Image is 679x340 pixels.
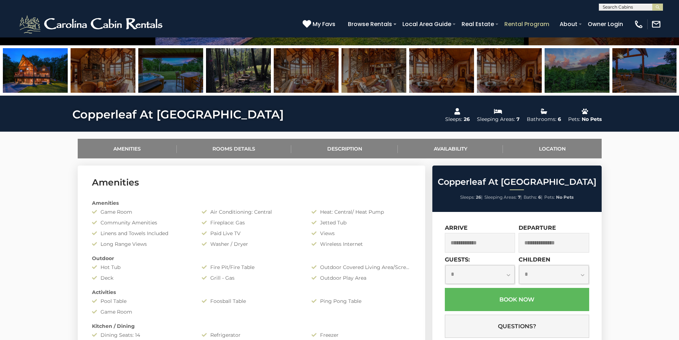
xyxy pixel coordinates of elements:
[291,139,398,158] a: Description
[87,255,416,262] div: Outdoor
[87,230,196,237] div: Linens and Towels Included
[556,18,581,30] a: About
[87,331,196,339] div: Dining Seats: 14
[612,48,677,93] img: 168963400
[445,315,589,338] button: Questions?
[306,264,416,271] div: Outdoor Covered Living Area/Screened Porch
[87,240,196,248] div: Long Range Views
[306,298,416,305] div: Ping Pong Table
[458,18,498,30] a: Real Estate
[87,264,196,271] div: Hot Tub
[303,20,337,29] a: My Favs
[87,308,196,315] div: Game Room
[538,194,541,200] strong: 6
[544,194,555,200] span: Pets:
[177,139,291,158] a: Rooms Details
[18,14,166,35] img: White-1-2.png
[460,194,475,200] span: Sleeps:
[398,139,503,158] a: Availability
[87,199,416,207] div: Amenities
[306,331,416,339] div: Freezer
[484,193,522,202] li: |
[87,208,196,215] div: Game Room
[306,274,416,281] div: Outdoor Play Area
[87,274,196,281] div: Deck
[476,194,481,200] strong: 26
[87,323,416,330] div: Kitchen / Dining
[524,193,542,202] li: |
[434,177,600,187] h2: Copperleaf At [GEOGRAPHIC_DATA]
[460,193,483,202] li: |
[409,48,474,93] img: 168963396
[519,256,550,263] label: Children
[196,264,306,271] div: Fire Pit/Fire Table
[196,274,306,281] div: Grill - Gas
[196,219,306,226] div: Fireplace: Gas
[87,289,416,296] div: Activities
[71,48,135,93] img: 168963782
[634,19,644,29] img: phone-regular-white.png
[651,19,661,29] img: mail-regular-white.png
[196,208,306,215] div: Air Conditioning: Central
[545,48,609,93] img: 168963398
[274,48,339,93] img: 168963394
[445,256,470,263] label: Guests:
[196,240,306,248] div: Washer / Dryer
[477,48,542,93] img: 168963397
[503,139,601,158] a: Location
[399,18,455,30] a: Local Area Guide
[306,219,416,226] div: Jetted Tub
[524,194,537,200] span: Baths:
[344,18,396,30] a: Browse Rentals
[196,298,306,305] div: Foosball Table
[206,48,271,93] img: 168963390
[78,139,177,158] a: Amenities
[87,298,196,305] div: Pool Table
[138,48,203,93] img: 168963399
[484,194,517,200] span: Sleeping Areas:
[92,176,411,189] h3: Amenities
[518,194,520,200] strong: 7
[196,331,306,339] div: Refrigerator
[445,288,589,311] button: Book Now
[3,48,68,93] img: 168963401
[87,219,196,226] div: Community Amenities
[519,224,556,231] label: Departure
[196,230,306,237] div: Paid Live TV
[306,230,416,237] div: Views
[445,224,468,231] label: Arrive
[306,208,416,215] div: Heat: Central/ Heat Pump
[556,194,573,200] strong: No Pets
[501,18,553,30] a: Rental Program
[313,20,335,29] span: My Favs
[306,240,416,248] div: Wireless Internet
[341,48,406,93] img: 168963395
[584,18,627,30] a: Owner Login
